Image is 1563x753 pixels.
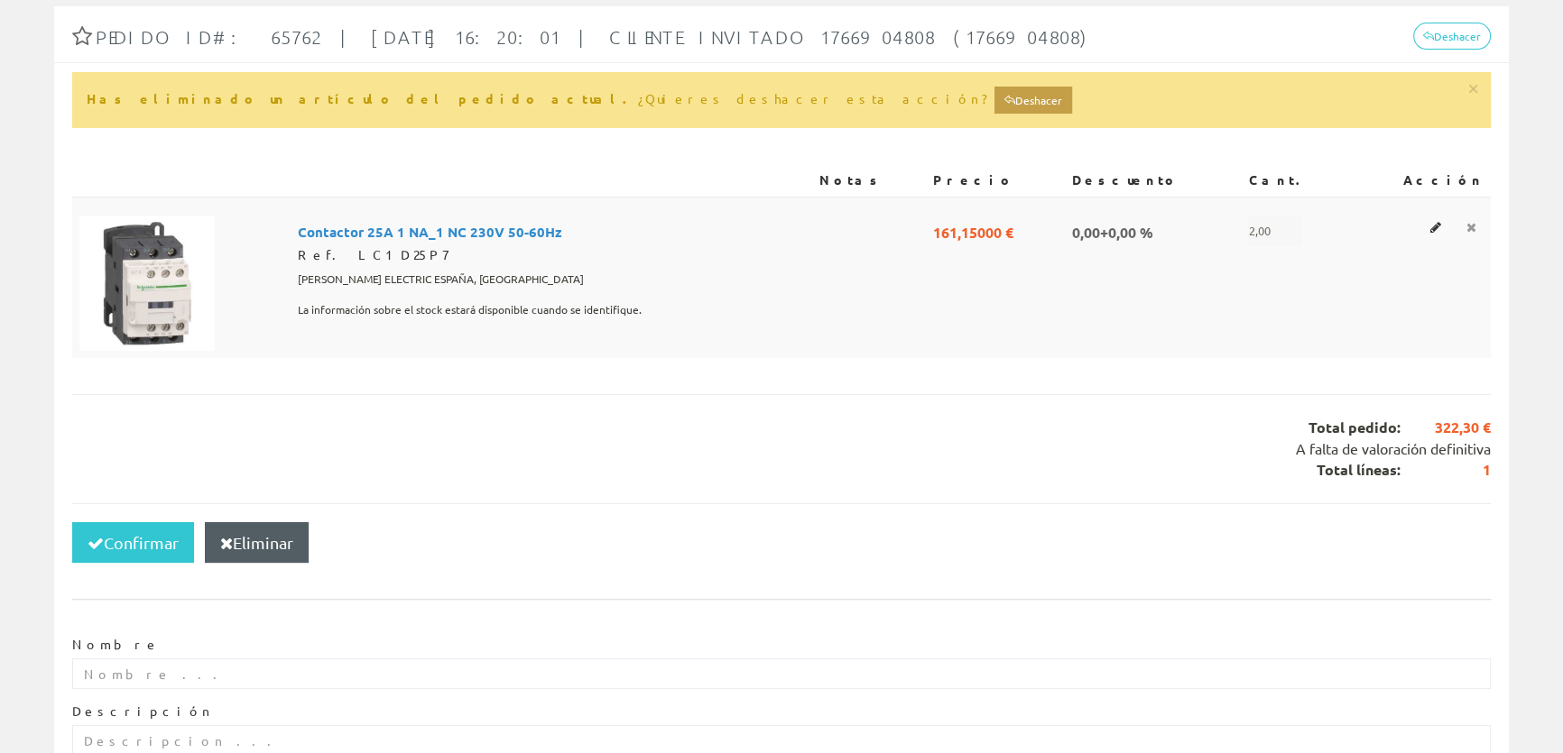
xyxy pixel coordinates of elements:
span: 1 [1401,460,1491,481]
th: Notas [811,164,926,197]
span: 161,15000 € [933,216,1013,246]
a: Deshacer [994,87,1072,114]
th: Precio [926,164,1065,197]
img: Foto artículo Contactor 25A 1 NA_1 NC 230V 50-60Hz (150x150) [79,216,215,351]
span: A falta de valoración definitiva [1296,439,1491,457]
a: Deshacer [1413,23,1491,50]
span: 2,00 [1248,216,1302,246]
span: 322,30 € [1401,418,1491,438]
button: Eliminar [205,522,309,564]
span: 0,00+0,00 % [1072,216,1153,246]
a: Eliminar [1461,216,1482,239]
a: Editar [1425,216,1447,239]
span: La información sobre el stock estará disponible cuando se identifique. [298,295,642,326]
th: Descuento [1065,164,1241,197]
label: Nombre [72,636,160,654]
span: Pedido ID#: 65762 | [DATE] 16:20:01 | Cliente Invitado 1766904808 (1766904808) [96,26,1094,48]
th: Cant. [1241,164,1353,197]
span: Contactor 25A 1 NA_1 NC 230V 50-60Hz [298,216,562,246]
button: Confirmar [72,522,194,564]
div: ¿Quieres deshacer esta acción? [72,72,1491,128]
label: Descripción [72,702,213,721]
th: Acción [1353,164,1491,197]
span: [PERSON_NAME] ELECTRIC ESPAÑA, [GEOGRAPHIC_DATA] [298,264,584,295]
strong: Has eliminado un artículo del pedido actual. [87,90,638,106]
div: Ref. LC1D25P7 [298,246,805,264]
input: Nombre ... [72,658,1491,689]
div: Total pedido: Total líneas: [72,394,1491,503]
